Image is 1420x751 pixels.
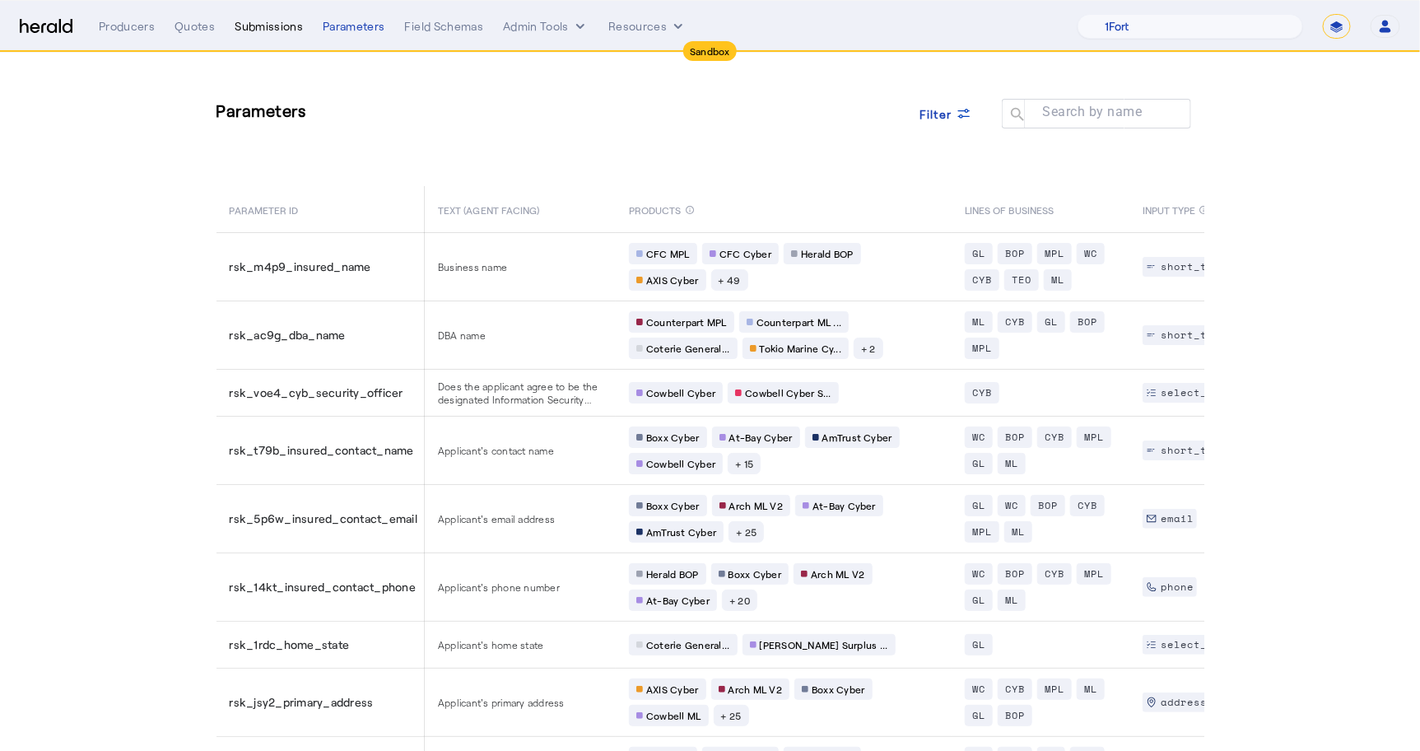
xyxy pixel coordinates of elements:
span: CYB [1045,567,1064,581]
span: GL [972,638,985,651]
span: GL [972,499,985,512]
mat-icon: info_outline [1199,201,1209,219]
span: short_text [1161,444,1227,457]
span: Business name [438,260,603,273]
span: CYB [1005,315,1025,329]
span: Arch ML V2 [729,683,783,696]
span: rsk_14kt_insured_contact_phone [230,579,417,595]
span: ML [1005,457,1018,470]
span: AXIS Cyber [646,683,699,696]
span: rsk_5p6w_insured_contact_email [230,511,418,527]
span: + 49 [719,273,741,287]
button: internal dropdown menu [503,18,589,35]
span: BOP [1005,247,1025,260]
mat-icon: search [1002,105,1030,126]
span: Applicant's contact name [438,444,603,457]
span: short_text [1161,329,1227,342]
span: ML [1084,683,1097,696]
span: INPUT TYPE [1143,201,1196,217]
span: GL [972,594,985,607]
span: + 25 [736,525,757,539]
span: Applicant's phone number [438,581,603,594]
span: CYB [1078,499,1097,512]
span: LINES OF BUSINESS [965,201,1054,217]
button: Filter [906,99,985,128]
div: Sandbox [683,41,737,61]
span: CYB [1005,683,1025,696]
span: Boxx Cyber [812,683,865,696]
span: AXIS Cyber [646,273,699,287]
span: + 20 [729,594,750,607]
span: BOP [1005,431,1025,444]
span: Herald BOP [646,567,699,581]
span: Cowbell Cyber [646,457,715,470]
span: At-Bay Cyber [812,499,876,512]
span: WC [972,567,985,581]
span: DBA name [438,329,603,342]
span: short_text [1161,260,1227,273]
span: ML [1005,594,1018,607]
span: + 25 [721,709,742,722]
span: AmTrust Cyber [646,525,716,539]
span: ML [972,315,985,329]
span: At-Bay Cyber [646,594,710,607]
span: CYB [1045,431,1064,444]
span: Applicant's email address [438,512,603,525]
span: Cowbell Cyber [646,386,715,399]
span: Applicant's home state [438,638,603,651]
span: GL [972,247,985,260]
span: Does the applicant agree to be the designated Information Security Contact? [438,380,603,406]
span: Tokio Marine Cy... [760,342,842,355]
span: Applicant's primary address [438,696,603,709]
span: [PERSON_NAME] Surplus ... [760,638,888,651]
img: Herald Logo [20,19,72,35]
span: rsk_t79b_insured_contact_name [230,442,414,459]
div: Producers [99,18,155,35]
span: Counterpart MPL [646,315,727,329]
span: + 15 [735,457,753,470]
span: At-Bay Cyber [729,431,793,444]
span: CYB [972,273,992,287]
span: Coterie General... [646,342,730,355]
span: + 2 [861,342,876,355]
span: Cowbell ML [646,709,701,722]
span: CYB [972,386,992,399]
span: CFC Cyber [719,247,771,260]
span: Herald BOP [801,247,854,260]
span: WC [972,431,985,444]
span: PRODUCTS [629,201,682,217]
div: Field Schemas [405,18,484,35]
span: TEXT (Agent Facing) [438,201,603,217]
span: MPL [1084,431,1104,444]
span: MPL [1045,683,1064,696]
span: rsk_voe4_cyb_security_officer [230,385,403,401]
span: Boxx Cyber [646,431,700,444]
span: Cowbell Cyber S... [745,386,831,399]
span: MPL [1045,247,1064,260]
mat-icon: info_outline [685,201,695,219]
span: TEO [1012,273,1031,287]
span: BOP [1038,499,1058,512]
span: Boxx Cyber [646,499,700,512]
span: WC [972,683,985,696]
span: ML [1012,525,1025,539]
span: GL [972,709,985,722]
span: PARAMETER ID [230,201,299,217]
span: ML [1051,273,1064,287]
span: MPL [972,342,992,355]
span: WC [1005,499,1018,512]
span: select_one [1161,638,1227,651]
div: Parameters [323,18,385,35]
span: email [1161,512,1194,525]
span: Boxx Cyber [729,567,782,581]
span: Coterie General... [646,638,730,651]
span: Counterpart ML ... [757,315,842,329]
span: MPL [972,525,992,539]
div: Quotes [175,18,215,35]
span: address [1161,696,1207,709]
span: select_one [1161,386,1227,399]
span: MPL [1084,567,1104,581]
span: WC [1084,247,1097,260]
span: rsk_1rdc_home_state [230,637,350,653]
span: BOP [1005,567,1025,581]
